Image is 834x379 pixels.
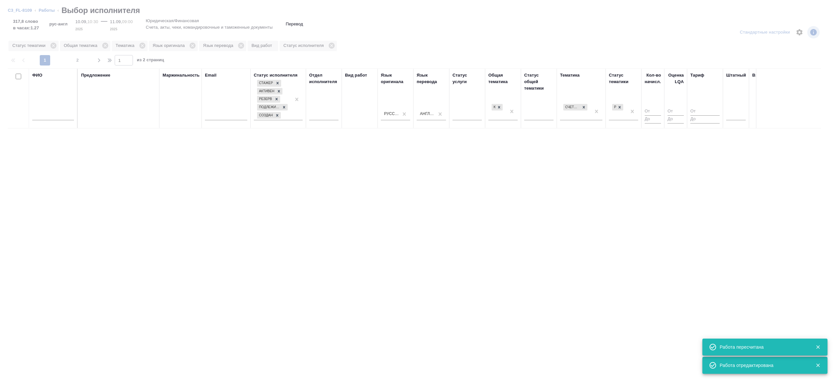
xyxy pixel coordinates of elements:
[163,72,200,79] div: Маржинальность
[611,103,624,111] div: Рекомендован
[645,115,661,124] input: До
[384,111,399,117] div: Русский
[417,72,446,85] div: Язык перевода
[609,72,638,85] div: Статус тематики
[560,72,580,79] div: Тематика
[726,72,746,79] div: Штатный
[492,104,496,111] div: Юридическая/Финансовая
[690,108,720,116] input: От
[256,79,282,87] div: Стажер, Активен, Резерв, Подлежит внедрению, Создан
[257,96,273,103] div: Резерв
[420,111,435,117] div: Английский
[690,72,704,79] div: Тариф
[256,95,281,103] div: Стажер, Активен, Резерв, Подлежит внедрению, Создан
[668,72,684,85] div: Оценка LQA
[257,88,275,95] div: Активен
[690,115,720,124] input: До
[668,115,684,124] input: До
[612,104,616,111] div: Рекомендован
[257,104,280,111] div: Подлежит внедрению
[256,87,283,95] div: Стажер, Активен, Резерв, Подлежит внедрению, Создан
[645,72,661,85] div: Кол-во начисл.
[345,72,367,79] div: Вид работ
[811,362,825,368] button: Закрыть
[256,111,281,120] div: Стажер, Активен, Резерв, Подлежит внедрению, Создан
[309,72,338,85] div: Отдел исполнителя
[32,72,42,79] div: ФИО
[381,72,410,85] div: Язык оригинала
[563,103,588,111] div: Счета, акты, чеки, командировочные и таможенные документы
[645,108,661,116] input: От
[257,112,274,119] div: Создан
[524,72,554,92] div: Статус общей тематики
[491,103,503,111] div: Юридическая/Финансовая
[563,104,580,111] div: Счета, акты, чеки, командировочные и таможенные документы
[254,72,297,79] div: Статус исполнителя
[720,362,806,369] div: Работа отредактирована
[668,108,684,116] input: От
[257,80,274,87] div: Стажер
[286,21,303,27] p: Перевод
[205,72,216,79] div: Email
[453,72,482,85] div: Статус услуги
[720,344,806,350] div: Работа пересчитана
[811,344,825,350] button: Закрыть
[752,72,831,79] div: Взаимодействие и доп. информация
[81,72,110,79] div: Предложение
[256,103,288,111] div: Стажер, Активен, Резерв, Подлежит внедрению, Создан
[488,72,518,85] div: Общая тематика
